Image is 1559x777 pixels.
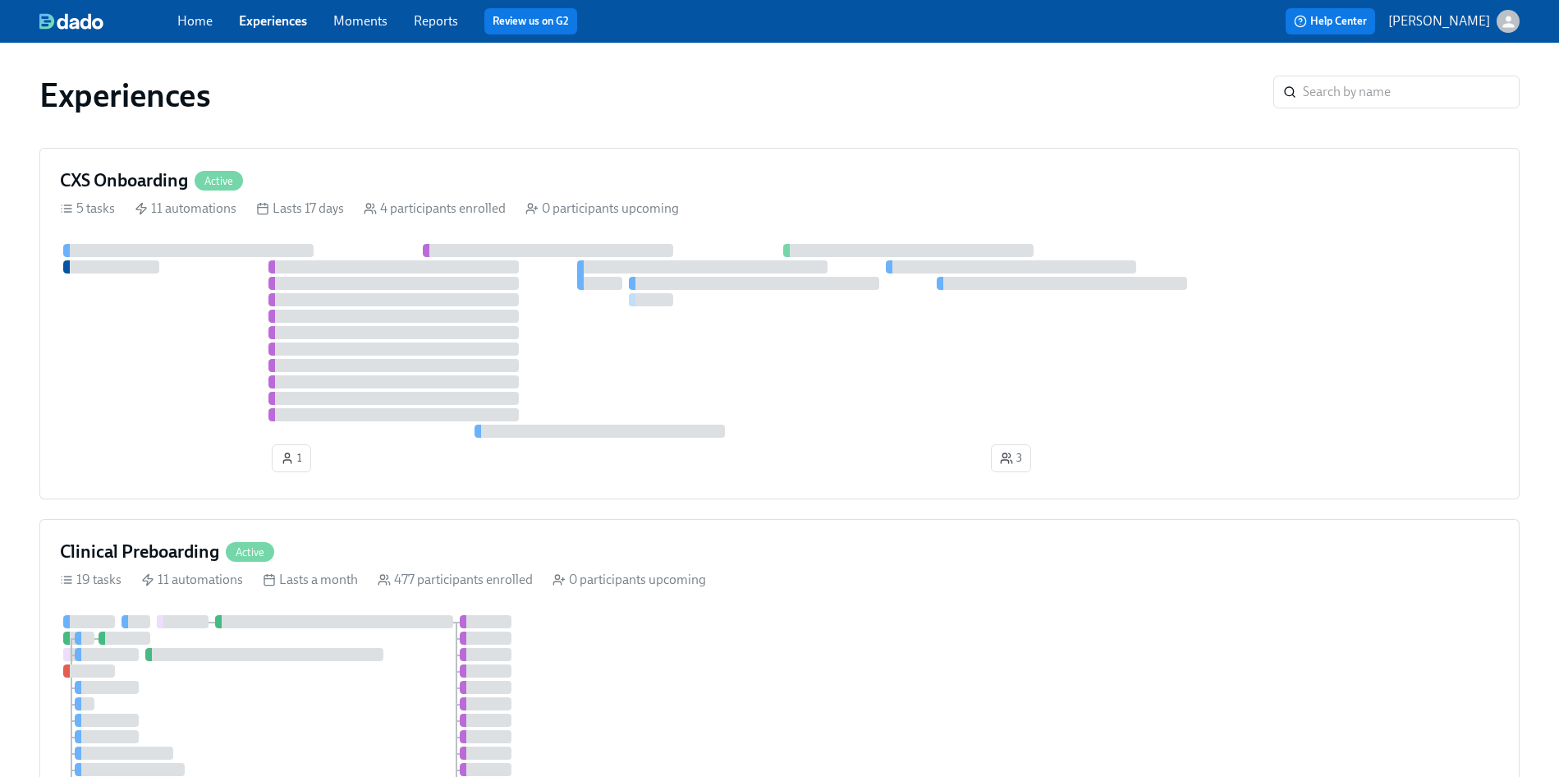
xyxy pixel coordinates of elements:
[414,13,458,29] a: Reports
[1388,10,1520,33] button: [PERSON_NAME]
[1294,13,1367,30] span: Help Center
[39,76,211,115] h1: Experiences
[60,571,122,589] div: 19 tasks
[1303,76,1520,108] input: Search by name
[177,13,213,29] a: Home
[333,13,387,29] a: Moments
[60,200,115,218] div: 5 tasks
[263,571,358,589] div: Lasts a month
[60,540,219,564] h4: Clinical Preboarding
[525,200,679,218] div: 0 participants upcoming
[39,13,177,30] a: dado
[484,8,577,34] button: Review us on G2
[226,546,274,559] span: Active
[141,571,243,589] div: 11 automations
[1000,450,1022,467] span: 3
[991,444,1031,472] button: 3
[195,175,243,187] span: Active
[39,13,103,30] img: dado
[1388,12,1490,30] p: [PERSON_NAME]
[493,13,569,30] a: Review us on G2
[135,200,236,218] div: 11 automations
[272,444,311,472] button: 1
[378,571,533,589] div: 477 participants enrolled
[39,148,1520,499] a: CXS OnboardingActive5 tasks 11 automations Lasts 17 days 4 participants enrolled 0 participants u...
[1286,8,1375,34] button: Help Center
[364,200,506,218] div: 4 participants enrolled
[60,168,188,193] h4: CXS Onboarding
[239,13,307,29] a: Experiences
[256,200,344,218] div: Lasts 17 days
[281,450,302,467] span: 1
[553,571,706,589] div: 0 participants upcoming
